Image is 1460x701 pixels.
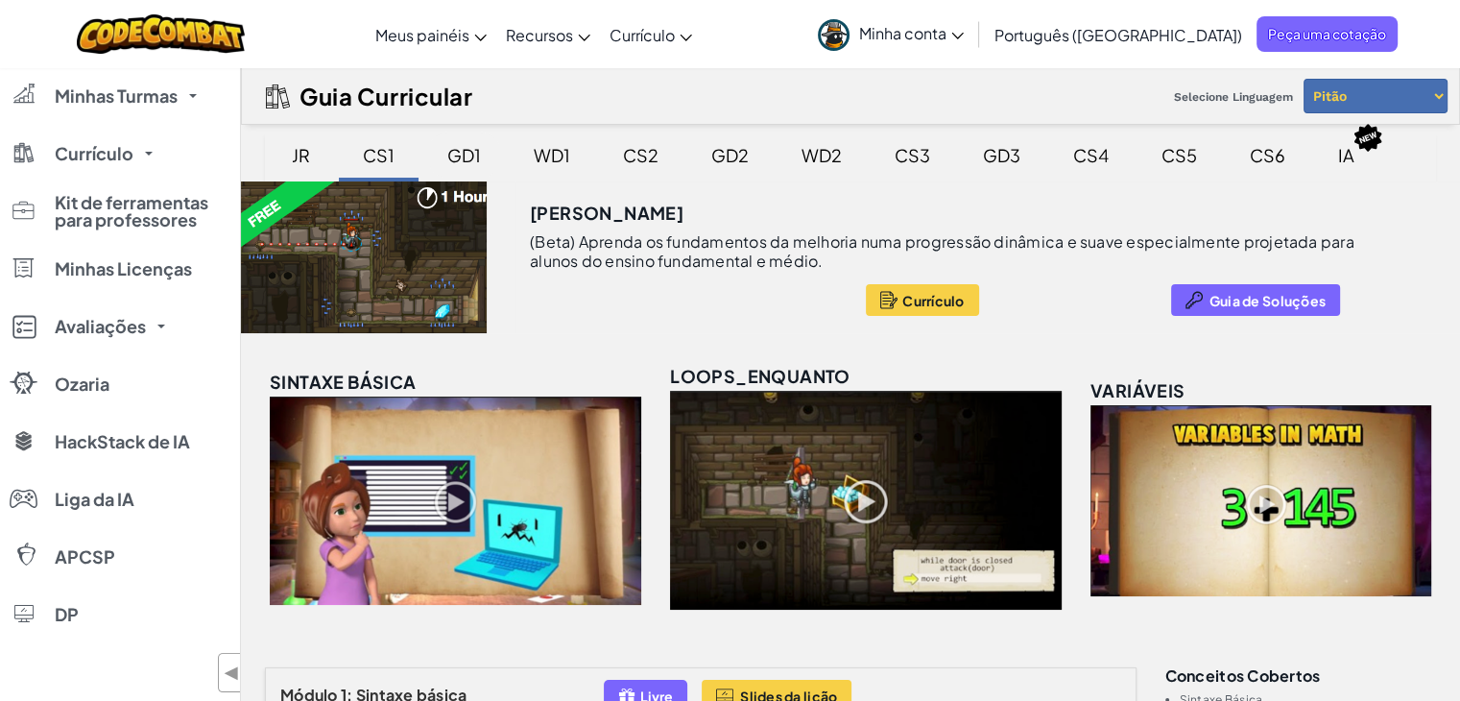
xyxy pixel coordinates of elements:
font: IA [1338,144,1354,166]
font: Meus painéis [375,25,469,45]
img: avatar [818,19,850,51]
a: Português ([GEOGRAPHIC_DATA]) [985,9,1252,60]
font: APCSP [55,545,115,568]
font: Português ([GEOGRAPHIC_DATA]) [994,25,1242,45]
font: GD3 [983,144,1020,166]
img: while_loops_unlocked.png [670,391,1062,610]
font: CS1 [363,144,395,166]
font: Guia Curricular [299,82,472,110]
font: Avaliações [55,315,146,337]
font: Currículo [55,142,133,164]
img: Logotipo do CodeCombat [77,14,245,54]
font: Minha conta [859,23,946,43]
img: basic_syntax_unlocked.png [270,397,641,605]
a: Recursos [496,9,600,60]
font: Peça uma cotação [1268,25,1386,42]
font: WD1 [534,144,570,166]
font: GD1 [447,144,481,166]
a: Peça uma cotação [1257,16,1398,52]
font: Conceitos cobertos [1165,665,1321,686]
font: Recursos [506,25,573,45]
font: Guia de Soluções [1209,292,1326,309]
font: ◀ [224,662,240,684]
font: Liga da IA [55,488,134,510]
button: Guia de Soluções [1171,284,1340,316]
font: GD2 [711,144,749,166]
a: Minha conta [808,4,973,64]
font: Currículo [610,25,675,45]
font: DP [55,603,79,625]
font: Minhas Licenças [55,257,192,279]
font: sintaxe básica [270,371,417,393]
img: IconNew.svg [1352,123,1383,153]
font: Ozaria [55,373,109,395]
font: CS4 [1073,144,1109,166]
font: variáveis [1090,379,1185,401]
img: IconCurriculumGuide.svg [266,85,290,109]
font: Minhas Turmas [55,85,178,107]
font: WD2 [802,144,842,166]
a: Currículo [600,9,702,60]
font: Kit de ferramentas para professores [55,191,208,230]
font: CS2 [623,144,658,166]
font: CS3 [895,144,930,166]
font: [PERSON_NAME] [530,202,683,224]
font: loops_enquanto [670,365,850,387]
img: variables_unlocked.png [1090,405,1431,596]
font: CS6 [1250,144,1285,166]
font: CS5 [1161,144,1197,166]
a: Meus painéis [366,9,496,60]
font: Currículo [902,292,964,309]
font: HackStack de IA [55,430,190,452]
button: Currículo [866,284,978,316]
font: (Beta) Aprenda os fundamentos da melhoria numa progressão dinâmica e suave especialmente projetad... [530,231,1354,271]
font: JR [292,144,310,166]
font: Selecione Linguagem [1174,90,1293,104]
